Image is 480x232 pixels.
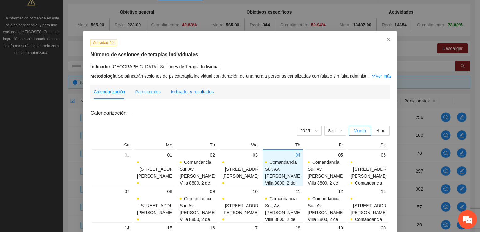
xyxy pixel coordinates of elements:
[90,149,133,186] td: 2025-08-31
[222,151,258,159] div: 03
[137,151,172,159] div: 01
[90,39,117,46] span: Actividad 4.2
[36,78,87,142] span: Estamos en línea.
[137,167,183,179] span: [STREET_ADDRESS][PERSON_NAME]
[133,149,176,186] td: 2025-09-01
[176,149,219,186] td: 2025-09-02
[219,149,261,186] td: 2025-09-03
[308,160,344,192] span: Comandancia Sur, Av. [PERSON_NAME] Villa 8800, 2 de Octubre, 31375
[180,160,216,192] span: Comandancia Sur, Av. [PERSON_NAME] Villa 8800, 2 de Octubre, 31375
[351,224,386,232] div: 20
[308,151,343,159] div: 05
[304,186,347,222] td: 2025-09-12
[90,186,133,222] td: 2025-09-07
[3,160,120,182] textarea: Escriba su mensaje y pulse “Intro”
[351,203,396,215] span: [STREET_ADDRESS][PERSON_NAME]
[180,196,216,229] span: Comandancia Sur, Av. [PERSON_NAME] Villa 8800, 2 de Octubre, 31375
[219,186,261,222] td: 2025-09-10
[94,224,129,232] div: 14
[135,88,161,95] div: Participantes
[90,63,390,70] div: [GEOGRAPHIC_DATA]: Sesiones de Terapia Individual
[176,142,219,149] th: Tu
[347,142,390,149] th: Sa
[351,167,396,179] span: [STREET_ADDRESS][PERSON_NAME]
[304,142,347,149] th: Fr
[347,149,390,186] td: 2025-09-06
[176,186,219,222] td: 2025-09-09
[133,186,176,222] td: 2025-09-08
[366,74,370,79] span: ...
[137,188,172,195] div: 08
[351,188,386,195] div: 13
[308,196,344,229] span: Comandancia Sur, Av. [PERSON_NAME] Villa 8800, 2 de Octubre, 31375
[90,51,390,58] h5: Número de sesiones de terapias Individuales
[90,74,118,79] strong: Metodología:
[222,188,258,195] div: 10
[103,3,118,18] div: Minimizar ventana de chat en vivo
[222,167,268,179] span: [STREET_ADDRESS][PERSON_NAME]
[351,151,386,159] div: 06
[265,160,301,192] span: Comandancia Sur, Av. [PERSON_NAME] Villa 8800, 2 de Octubre, 31375
[308,188,343,195] div: 12
[180,151,215,159] div: 02
[261,149,304,186] td: 2025-09-04
[219,142,261,149] th: We
[371,74,392,79] a: Expand
[300,126,318,135] span: 2025
[137,203,183,215] span: [STREET_ADDRESS][PERSON_NAME]
[265,224,300,232] div: 18
[90,142,133,149] th: Su
[90,109,132,117] span: Calendarización
[90,73,390,80] div: Se brindarán sesiones de psicoterapia individual con duración de una hora a personas canalizadas ...
[222,203,268,215] span: [STREET_ADDRESS][PERSON_NAME]
[386,37,391,42] span: close
[94,151,129,159] div: 31
[328,126,342,135] span: Sep
[90,64,112,69] strong: Indicador:
[265,188,300,195] div: 11
[261,142,304,149] th: Th
[265,151,300,159] div: 04
[351,180,387,213] span: Comandancia Sur, Av. [PERSON_NAME] Villa 8800, 2 de Octubre, 31375
[380,31,397,48] button: Close
[180,224,215,232] div: 16
[171,88,214,95] div: Indicador y resultados
[94,88,125,95] div: Calendarización
[308,224,343,232] div: 19
[222,224,258,232] div: 17
[180,188,215,195] div: 09
[265,196,301,229] span: Comandancia Sur, Av. [PERSON_NAME] Villa 8800, 2 de Octubre, 31375
[261,186,304,222] td: 2025-09-11
[304,149,347,186] td: 2025-09-05
[94,188,129,195] div: 07
[137,224,172,232] div: 15
[354,128,366,133] span: Month
[133,142,176,149] th: Mo
[33,32,106,40] div: Chatee con nosotros ahora
[376,128,385,133] span: Year
[347,186,390,222] td: 2025-09-13
[371,74,376,78] span: down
